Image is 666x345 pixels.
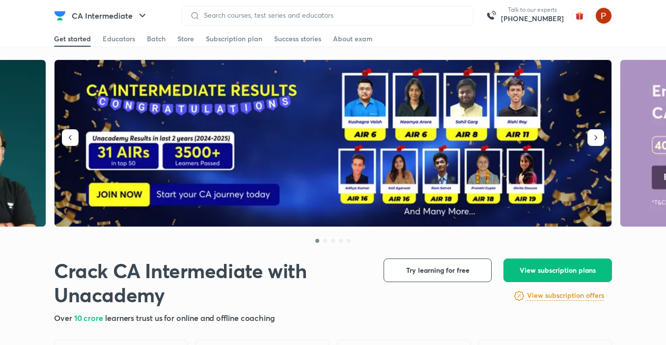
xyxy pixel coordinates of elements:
a: View subscription offers [527,290,604,302]
span: 10 crore [74,313,105,323]
div: Educators [103,34,135,44]
button: CA Intermediate [66,6,154,26]
div: Store [177,34,194,44]
img: Company Logo [54,10,66,22]
button: View subscription plans [503,259,612,282]
img: avatar [572,8,587,24]
a: Educators [103,31,135,47]
div: Get started [54,34,91,44]
div: About exam [333,34,373,44]
a: About exam [333,31,373,47]
input: Search courses, test series and educators [200,11,465,19]
div: Batch [147,34,166,44]
img: call-us [481,6,501,26]
h6: View subscription offers [527,290,604,301]
a: Batch [147,31,166,47]
img: Palak [595,7,612,24]
a: Get started [54,31,91,47]
p: Talk to our experts [501,6,564,14]
span: Over [54,313,74,323]
a: Success stories [274,31,321,47]
div: Success stories [274,34,321,44]
span: learners trust us for online and offline coaching [105,313,275,323]
a: [PHONE_NUMBER] [501,14,564,24]
a: Store [177,31,194,47]
div: Subscription plan [206,34,262,44]
a: Subscription plan [206,31,262,47]
h1: Crack CA Intermediate with Unacademy [54,259,368,307]
button: Try learning for free [384,259,492,282]
span: Try learning for free [406,265,470,275]
span: View subscription plans [520,265,596,275]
